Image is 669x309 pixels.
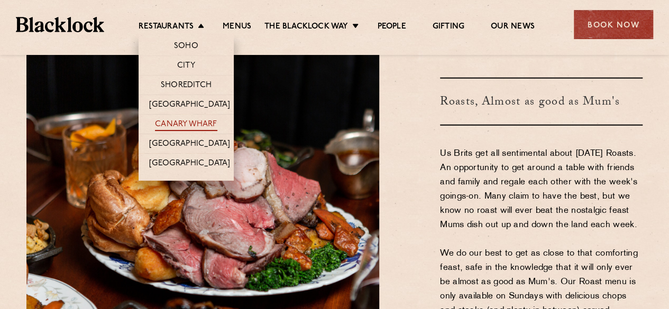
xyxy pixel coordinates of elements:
[161,80,212,92] a: Shoreditch
[491,22,535,33] a: Our News
[139,22,194,33] a: Restaurants
[433,22,464,33] a: Gifting
[574,10,653,39] div: Book Now
[264,22,348,33] a: The Blacklock Way
[440,78,643,126] h3: Roasts, Almost as good as Mum's
[149,100,230,111] a: [GEOGRAPHIC_DATA]
[149,139,230,151] a: [GEOGRAPHIC_DATA]
[174,41,198,53] a: Soho
[155,119,217,131] a: Canary Wharf
[377,22,406,33] a: People
[16,17,104,32] img: BL_Textured_Logo-footer-cropped.svg
[223,22,251,33] a: Menus
[177,61,195,72] a: City
[149,158,230,170] a: [GEOGRAPHIC_DATA]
